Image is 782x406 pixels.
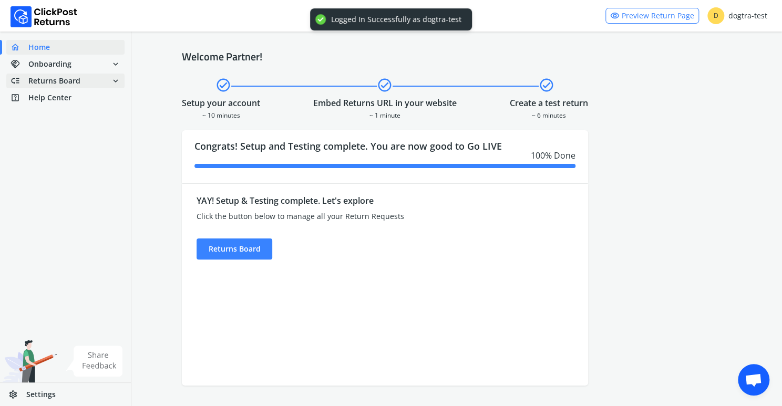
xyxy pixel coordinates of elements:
span: Settings [26,389,56,400]
span: Returns Board [28,76,80,86]
div: ~ 1 minute [313,109,457,120]
div: dogtra-test [707,7,767,24]
span: Onboarding [28,59,71,69]
img: Logo [11,6,77,27]
div: Click the button below to manage all your Return Requests [197,211,471,222]
a: homeHome [6,40,125,55]
span: settings [8,387,26,402]
span: expand_more [111,57,120,71]
span: help_center [11,90,28,105]
div: 100 % Done [194,149,575,162]
span: home [11,40,28,55]
span: handshake [11,57,28,71]
span: check_circle [215,76,231,95]
div: Setup your account [182,97,260,109]
div: Embed Returns URL in your website [313,97,457,109]
div: Congrats! Setup and Testing complete. You are now good to Go LIVE [182,130,588,183]
span: check_circle [377,76,393,95]
div: Logged In Successfully as dogtra-test [331,15,461,24]
a: help_centerHelp Center [6,90,125,105]
span: Home [28,42,50,53]
span: D [707,7,724,24]
img: share feedback [66,346,123,377]
span: visibility [610,8,620,23]
a: Open chat [738,364,769,395]
div: Returns Board [197,238,272,259]
h4: Welcome Partner! [182,50,732,63]
div: YAY! Setup & Testing complete. Let's explore [197,194,471,207]
div: Create a test return [510,97,588,109]
span: low_priority [11,74,28,88]
span: check_circle [539,76,554,95]
div: ~ 10 minutes [182,109,260,120]
a: visibilityPreview Return Page [605,8,699,24]
div: ~ 6 minutes [510,109,588,120]
span: expand_more [111,74,120,88]
span: Help Center [28,92,71,103]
